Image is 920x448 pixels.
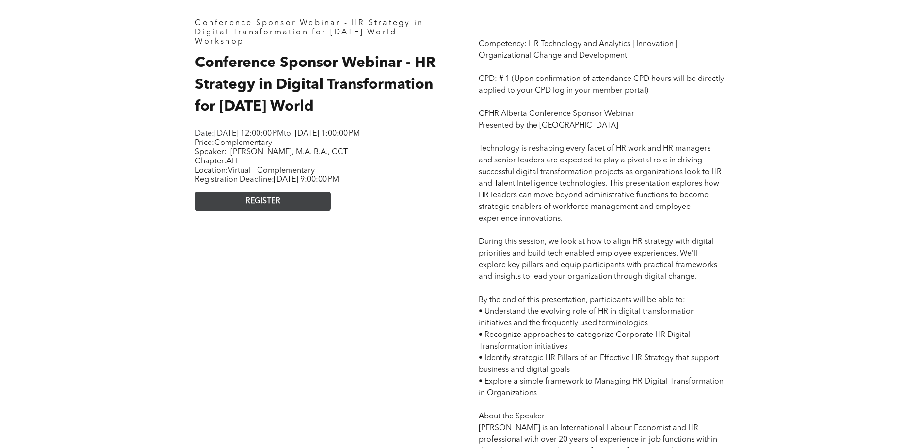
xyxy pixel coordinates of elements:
span: Complementary [214,139,272,147]
span: [DATE] 12:00:00 PM [214,130,284,138]
span: [DATE] 9:00:00 PM [274,176,339,184]
span: Price: [195,139,272,147]
span: REGISTER [245,197,280,206]
span: Date: to [195,130,291,138]
span: Virtual - Complementary [228,167,315,175]
span: Location: Registration Deadline: [195,167,339,184]
span: Conference Sponsor Webinar - HR Strategy in Digital Transformation for [DATE] World [195,19,423,36]
span: Conference Sponsor Webinar - HR Strategy in Digital Transformation for [DATE] World [195,56,436,114]
a: REGISTER [195,192,331,211]
span: Chapter: [195,158,240,165]
span: Speaker: [195,148,226,156]
span: [DATE] 1:00:00 PM [295,130,360,138]
span: ALL [226,158,240,165]
span: Workshop [195,38,244,46]
span: [PERSON_NAME], M.A. B.A., CCT [230,148,348,156]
